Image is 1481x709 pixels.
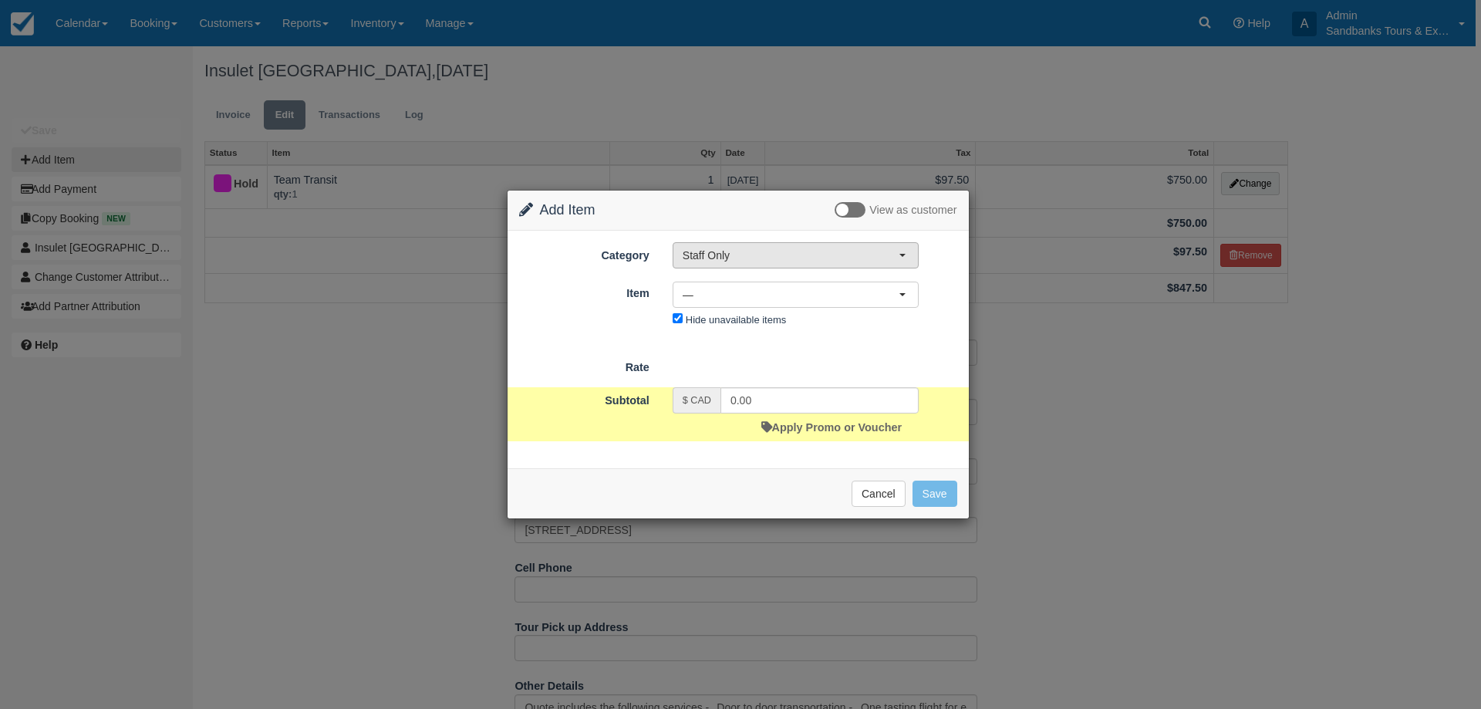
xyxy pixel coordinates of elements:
label: Item [508,280,661,302]
button: Cancel [852,481,906,507]
span: Staff Only [683,248,899,263]
span: Add Item [540,202,595,218]
button: Staff Only [673,242,919,268]
label: Hide unavailable items [686,314,786,326]
label: Category [508,242,661,264]
span: View as customer [869,204,956,217]
label: Rate [508,354,661,376]
button: — [673,282,919,308]
label: Subtotal [508,387,661,409]
a: Apply Promo or Voucher [761,421,902,434]
span: — [683,287,899,302]
button: Save [913,481,957,507]
small: $ CAD [683,395,711,406]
